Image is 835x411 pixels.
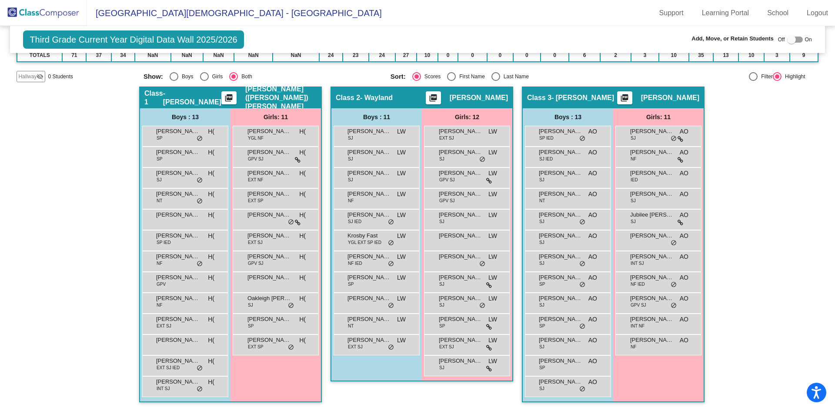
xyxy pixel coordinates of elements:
[245,85,317,111] span: [PERSON_NAME] ([PERSON_NAME]) [PERSON_NAME]
[631,323,645,329] span: INT NF
[197,365,203,372] span: do_not_disturb_alt
[680,336,688,345] span: AO
[273,49,319,62] td: NaN
[248,260,264,267] span: GPV SJ
[248,135,264,141] span: YGL NF
[247,148,291,157] span: [PERSON_NAME]
[479,302,485,309] span: do_not_disturb_alt
[319,49,343,62] td: 24
[397,190,406,199] span: LW
[157,364,180,371] span: EXT SJ IED
[439,211,482,219] span: [PERSON_NAME]
[171,49,203,62] td: NaN
[347,190,391,198] span: [PERSON_NAME]
[299,336,306,345] span: H(
[539,294,582,303] span: [PERSON_NAME]
[62,49,86,62] td: 71
[439,135,454,141] span: EXT SJ
[617,91,632,104] button: Print Students Details
[135,49,170,62] td: NaN
[488,190,497,199] span: LW
[156,211,200,219] span: [PERSON_NAME]
[203,49,234,62] td: NaN
[331,108,422,126] div: Boys : 11
[600,49,631,62] td: 2
[348,239,381,246] span: YGL EXT SP IED
[248,177,263,183] span: EXT NF
[197,198,203,205] span: do_not_disturb_alt
[397,273,406,282] span: LW
[397,127,406,136] span: LW
[488,231,497,241] span: LW
[336,94,360,102] span: Class 2
[37,73,43,80] mat-icon: visibility_off
[156,190,200,198] span: [PERSON_NAME] [PERSON_NAME]
[156,315,200,324] span: [PERSON_NAME]
[630,252,674,261] span: [PERSON_NAME]
[439,197,455,204] span: GPV SJ
[248,239,263,246] span: EXT SJ
[680,211,688,220] span: AO
[247,252,291,261] span: [PERSON_NAME]
[156,378,200,386] span: [PERSON_NAME]
[790,49,818,62] td: 9
[208,169,214,178] span: H(
[630,190,674,198] span: [PERSON_NAME]
[488,169,497,178] span: LW
[539,239,544,246] span: SJ
[439,323,445,329] span: SP
[539,273,582,282] span: [PERSON_NAME] [PERSON_NAME]
[439,148,482,157] span: [PERSON_NAME]
[671,302,677,309] span: do_not_disturb_alt
[539,156,553,162] span: SJ IED
[348,218,361,225] span: SJ IED
[631,302,646,308] span: GPV SJ
[347,336,391,344] span: [PERSON_NAME]
[248,302,253,308] span: SJ
[144,73,163,80] span: Show:
[671,135,677,142] span: do_not_disturb_alt
[541,49,569,62] td: 0
[671,240,677,247] span: do_not_disturb_alt
[208,252,214,261] span: H(
[347,148,391,157] span: [PERSON_NAME]
[369,49,395,62] td: 24
[539,281,545,287] span: SP
[156,231,200,240] span: [PERSON_NAME]
[23,30,244,49] span: Third Grade Current Year Digital Data Wall 2025/2026
[299,127,306,136] span: H(
[487,49,513,62] td: 0
[680,148,688,157] span: AO
[588,294,597,303] span: AO
[348,135,353,141] span: SJ
[208,357,214,366] span: H(
[782,73,805,80] div: Highlight
[680,231,688,241] span: AO
[630,273,674,282] span: [PERSON_NAME]
[360,94,393,102] span: - Wayland
[388,219,394,226] span: do_not_disturb_alt
[800,6,835,20] a: Logout
[539,315,582,324] span: [PERSON_NAME]
[48,73,73,80] span: 0 Students
[288,302,294,309] span: do_not_disturb_alt
[144,89,163,107] span: Class 1
[421,73,441,80] div: Scores
[680,294,688,303] span: AO
[438,49,458,62] td: 0
[579,219,585,226] span: do_not_disturb_alt
[299,315,306,324] span: H(
[439,177,455,183] span: GPV SJ
[630,148,674,157] span: [PERSON_NAME]
[208,190,214,199] span: H(
[579,323,585,330] span: do_not_disturb_alt
[539,357,582,365] span: [PERSON_NAME]
[18,73,37,80] span: Hallway
[659,49,689,62] td: 10
[397,252,406,261] span: LW
[247,190,291,198] span: [PERSON_NAME]
[450,94,508,102] span: [PERSON_NAME]
[439,357,482,365] span: [PERSON_NAME] [PERSON_NAME]
[588,190,597,199] span: AO
[588,273,597,282] span: AO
